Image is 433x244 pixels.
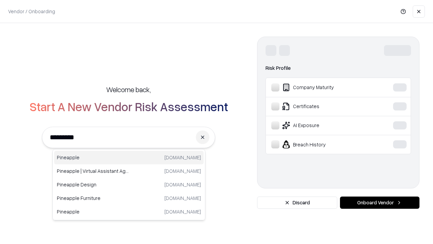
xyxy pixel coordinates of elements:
[257,197,337,209] button: Discard
[271,121,372,129] div: AI Exposure
[164,208,201,215] p: [DOMAIN_NAME]
[164,154,201,161] p: [DOMAIN_NAME]
[266,64,411,72] div: Risk Profile
[8,8,55,15] p: Vendor / Onboarding
[164,167,201,175] p: [DOMAIN_NAME]
[164,181,201,188] p: [DOMAIN_NAME]
[57,208,129,215] p: Pineapple
[57,181,129,188] p: Pineapple Design
[271,140,372,148] div: Breach History
[29,100,228,113] h2: Start A New Vendor Risk Assessment
[164,195,201,202] p: [DOMAIN_NAME]
[57,195,129,202] p: Pineapple Furniture
[271,83,372,91] div: Company Maturity
[57,167,129,175] p: Pineapple | Virtual Assistant Agency
[106,85,151,94] h5: Welcome back,
[340,197,419,209] button: Onboard Vendor
[271,102,372,110] div: Certificates
[52,149,205,220] div: Suggestions
[57,154,129,161] p: Pineapple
